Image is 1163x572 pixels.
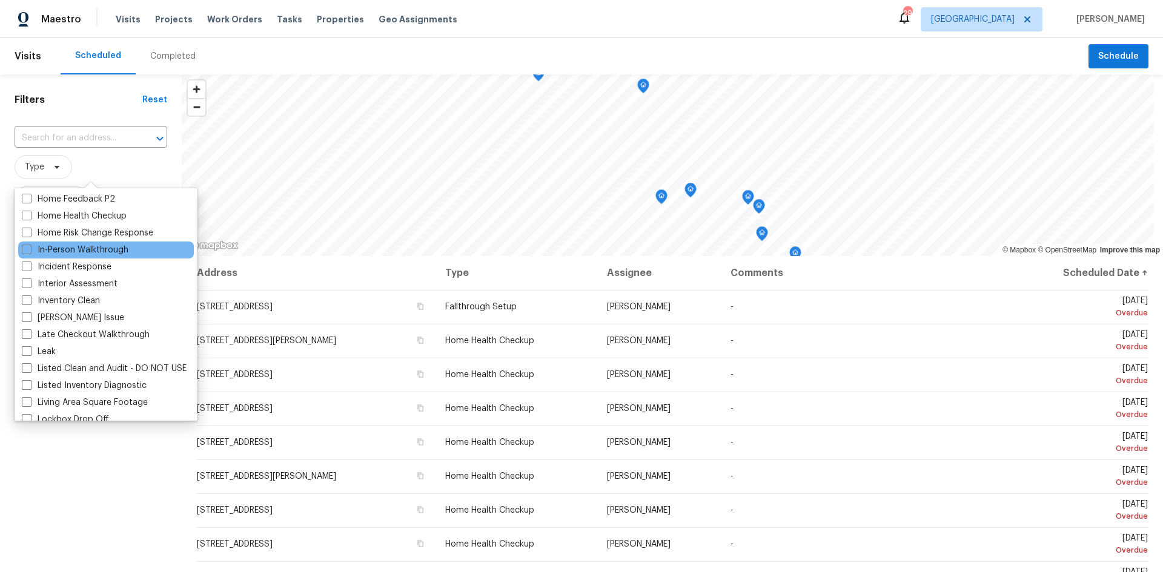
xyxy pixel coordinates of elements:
th: Address [196,256,436,290]
div: Overdue [1016,544,1148,556]
span: [DATE] [1016,500,1148,522]
button: Copy Address [415,403,426,413]
span: Properties [317,13,364,25]
span: Visits [15,43,41,70]
input: Search for an address... [15,129,133,148]
span: [STREET_ADDRESS] [197,370,273,379]
span: [PERSON_NAME] [607,472,671,481]
div: Overdue [1016,375,1148,387]
label: [PERSON_NAME] Issue [22,312,124,324]
button: Schedule [1088,44,1148,69]
span: Tasks [277,15,302,24]
span: [PERSON_NAME] [607,337,671,345]
div: Map marker [637,79,649,97]
a: OpenStreetMap [1038,246,1096,254]
button: Open [151,130,168,147]
span: Home Health Checkup [445,370,534,379]
label: Lockbox Drop Off [22,413,109,426]
span: [DATE] [1016,297,1148,319]
span: [PERSON_NAME] [607,540,671,548]
button: Copy Address [415,538,426,549]
span: [PERSON_NAME] [607,506,671,514]
span: [STREET_ADDRESS] [197,404,273,413]
span: Home Health Checkup [445,506,534,514]
button: Copy Address [415,369,426,380]
th: Assignee [597,256,721,290]
div: Map marker [789,246,801,265]
th: Type [436,256,597,290]
div: Overdue [1016,476,1148,488]
div: Map marker [756,226,768,245]
span: [STREET_ADDRESS] [197,540,273,548]
span: - [731,303,734,311]
div: Map marker [655,189,668,208]
span: Work Orders [207,13,262,25]
div: Reset [142,94,167,106]
span: [PERSON_NAME] [607,404,671,413]
span: [PERSON_NAME] [607,303,671,311]
span: Type [25,161,44,173]
label: Home Health Checkup [22,210,127,222]
span: Home Health Checkup [445,472,534,481]
span: [PERSON_NAME] [1072,13,1145,25]
div: Map marker [532,67,545,85]
canvas: Map [182,74,1154,256]
span: [STREET_ADDRESS] [197,438,273,447]
span: - [731,506,734,514]
div: Overdue [1016,409,1148,421]
span: - [731,337,734,345]
div: 29 [903,7,912,19]
div: Overdue [1016,307,1148,319]
span: [DATE] [1016,398,1148,421]
label: Living Area Square Footage [22,396,148,409]
label: Interior Assessment [22,278,118,290]
span: - [731,438,734,447]
label: Home Risk Change Response [22,227,153,239]
span: Projects [155,13,193,25]
label: Incident Response [22,261,111,273]
span: Zoom out [188,99,205,116]
span: Schedule [1098,49,1139,64]
span: [DATE] [1016,364,1148,387]
h1: Filters [15,94,142,106]
span: Geo Assignments [379,13,457,25]
span: Fallthrough Setup [445,303,517,311]
span: [STREET_ADDRESS][PERSON_NAME] [197,472,336,481]
button: Copy Address [415,504,426,515]
span: [STREET_ADDRESS] [197,303,273,311]
label: In-Person Walkthrough [22,244,128,256]
button: Zoom out [188,98,205,116]
button: Copy Address [415,436,426,447]
span: [STREET_ADDRESS][PERSON_NAME] [197,337,336,345]
label: Leak [22,346,56,358]
div: Map marker [684,183,697,202]
a: Mapbox [1002,246,1036,254]
span: [DATE] [1016,330,1148,353]
div: Completed [150,50,196,62]
th: Scheduled Date ↑ [1007,256,1148,290]
span: - [731,540,734,548]
label: Inventory Clean [22,295,100,307]
div: Overdue [1016,510,1148,522]
label: Listed Clean and Audit - DO NOT USE [22,363,187,375]
span: [DATE] [1016,534,1148,556]
span: Zoom in [188,81,205,98]
span: [PERSON_NAME] [607,370,671,379]
span: Visits [116,13,141,25]
a: Improve this map [1100,246,1160,254]
span: [STREET_ADDRESS] [197,506,273,514]
button: Copy Address [415,335,426,346]
div: Map marker [742,190,754,209]
span: Maestro [41,13,81,25]
label: Late Checkout Walkthrough [22,329,150,341]
span: Home Health Checkup [445,404,534,413]
th: Comments [721,256,1007,290]
span: - [731,472,734,481]
a: Mapbox homepage [185,238,239,252]
span: Home Health Checkup [445,337,534,345]
span: Home Health Checkup [445,438,534,447]
span: [GEOGRAPHIC_DATA] [931,13,1015,25]
span: - [731,404,734,413]
label: Listed Inventory Diagnostic [22,380,147,392]
div: Overdue [1016,341,1148,353]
